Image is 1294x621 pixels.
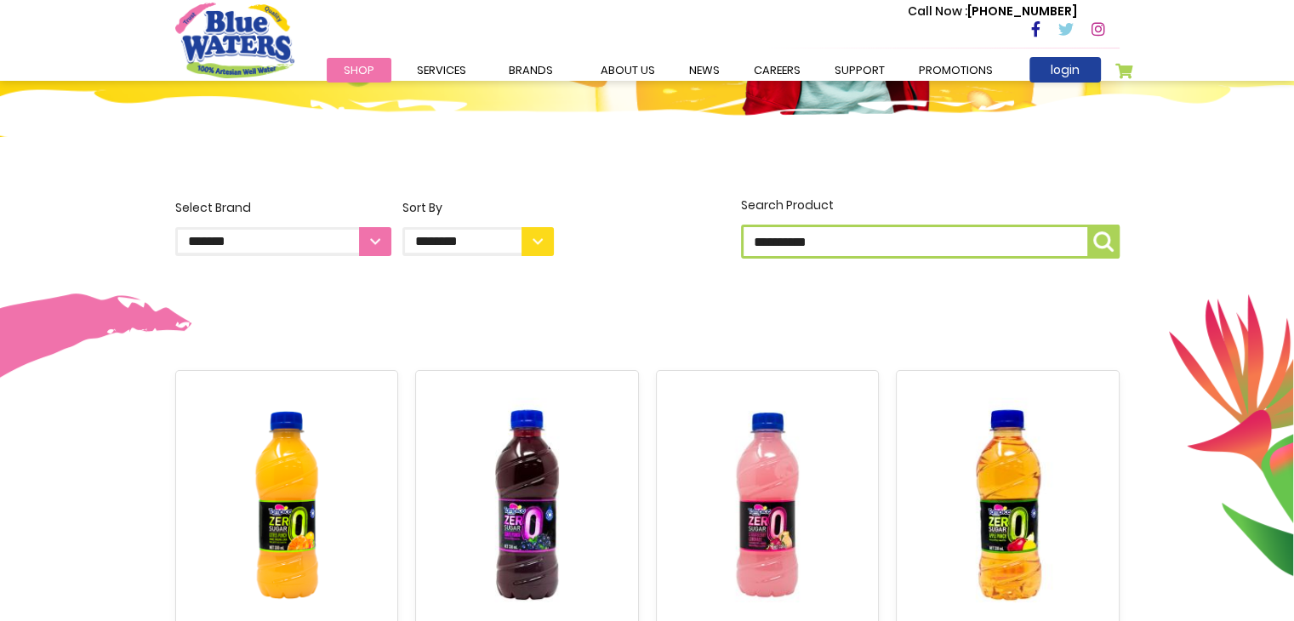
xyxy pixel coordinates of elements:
[1093,231,1114,252] img: search-icon.png
[175,227,391,256] select: Select Brand
[741,225,1120,259] input: Search Product
[1087,225,1120,259] button: Search Product
[509,62,553,78] span: Brands
[175,199,391,256] label: Select Brand
[818,58,902,83] a: support
[737,58,818,83] a: careers
[902,58,1010,83] a: Promotions
[1029,57,1101,83] a: login
[344,62,374,78] span: Shop
[908,3,967,20] span: Call Now :
[908,3,1077,20] p: [PHONE_NUMBER]
[584,58,672,83] a: about us
[672,58,737,83] a: News
[402,199,554,217] div: Sort By
[417,62,466,78] span: Services
[402,227,554,256] select: Sort By
[175,3,294,77] a: store logo
[741,197,1120,259] label: Search Product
